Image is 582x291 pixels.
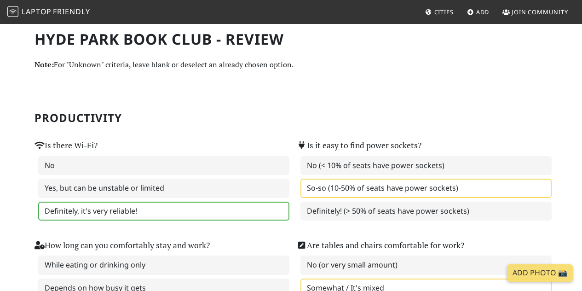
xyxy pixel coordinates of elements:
[7,6,18,17] img: LaptopFriendly
[300,256,552,275] label: No (or very small amount)
[35,30,548,48] h1: Hyde Park Book Club - Review
[297,239,464,252] label: Are tables and chairs comfortable for work?
[38,179,289,198] label: Yes, but can be unstable or limited
[434,8,454,16] span: Cities
[300,156,552,175] label: No (< 10% of seats have power sockets)
[499,4,572,20] a: Join Community
[507,264,573,282] a: Add Photo 📸
[38,156,289,175] label: No
[7,4,90,20] a: LaptopFriendly LaptopFriendly
[35,59,54,70] strong: Note:
[300,179,552,198] label: So-so (10-50% of seats have power sockets)
[297,139,421,152] label: Is it easy to find power sockets?
[463,4,493,20] a: Add
[35,111,548,125] h2: Productivity
[512,8,568,16] span: Join Community
[35,59,548,71] p: For "Unknown" criteria, leave blank or deselect an already chosen option.
[53,6,90,17] span: Friendly
[35,139,98,152] label: Is there Wi-Fi?
[35,239,210,252] label: How long can you comfortably stay and work?
[300,202,552,221] label: Definitely! (> 50% of seats have power sockets)
[22,6,52,17] span: Laptop
[421,4,457,20] a: Cities
[38,202,289,221] label: Definitely, it's very reliable!
[476,8,490,16] span: Add
[38,256,289,275] label: While eating or drinking only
